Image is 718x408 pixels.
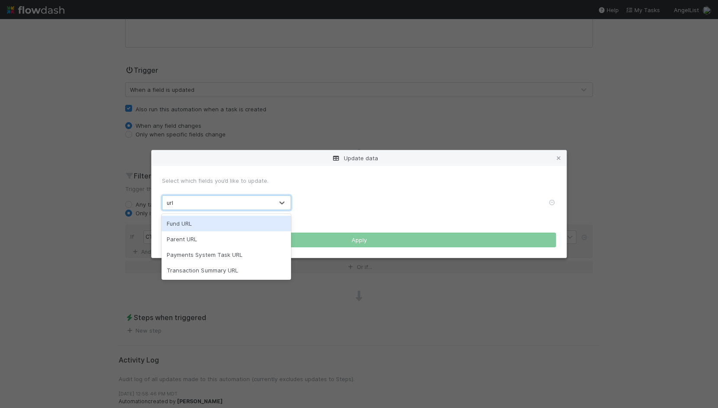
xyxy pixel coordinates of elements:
[162,233,556,247] button: Apply
[152,150,566,166] div: Update data
[162,262,291,278] div: Transaction Summary URL
[162,247,291,262] div: Payments System Task URL
[162,176,556,185] div: Select which fields you’d like to update.
[162,216,291,231] div: Fund URL
[162,231,291,247] div: Parent URL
